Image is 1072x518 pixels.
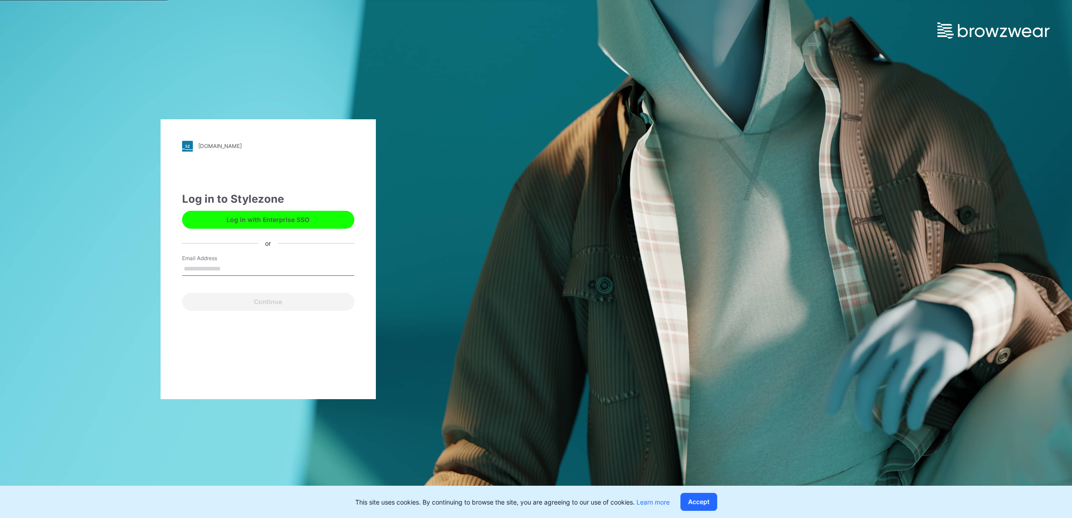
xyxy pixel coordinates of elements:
a: [DOMAIN_NAME] [182,141,354,152]
img: browzwear-logo.e42bd6dac1945053ebaf764b6aa21510.svg [937,22,1050,39]
label: Email Address [182,254,245,262]
button: Accept [680,493,717,511]
img: stylezone-logo.562084cfcfab977791bfbf7441f1a819.svg [182,141,193,152]
a: Learn more [636,498,670,506]
p: This site uses cookies. By continuing to browse the site, you are agreeing to our use of cookies. [355,497,670,507]
button: Log in with Enterprise SSO [182,211,354,229]
div: [DOMAIN_NAME] [198,143,242,149]
div: Log in to Stylezone [182,191,354,207]
div: or [258,239,278,248]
